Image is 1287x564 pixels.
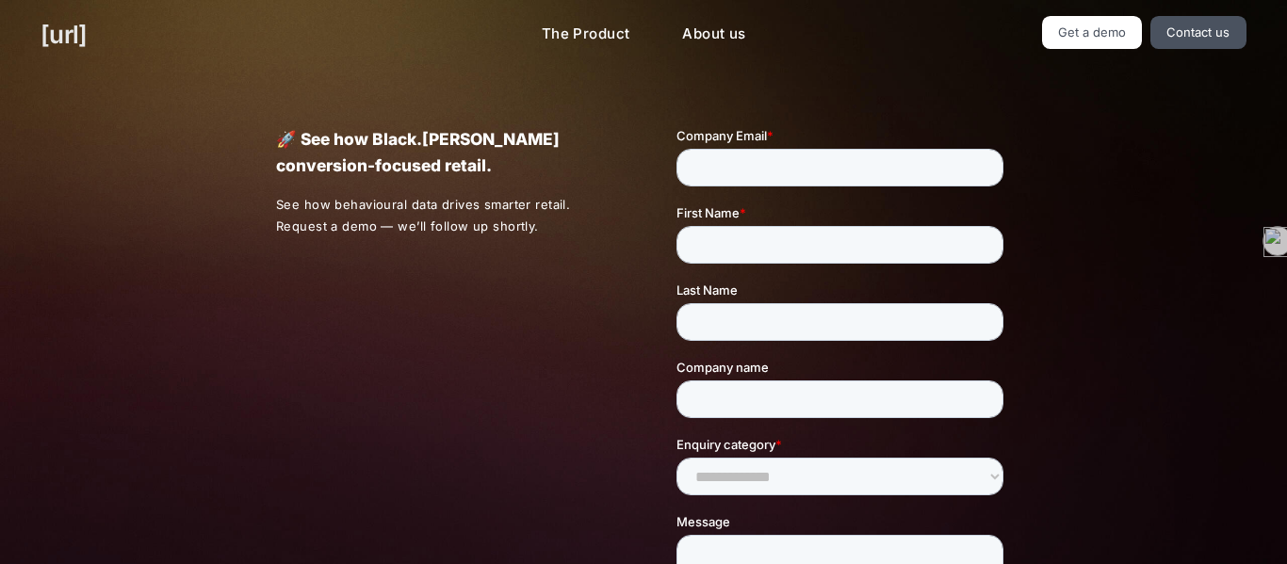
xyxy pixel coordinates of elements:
a: [URL] [41,16,87,53]
a: Contact us [1150,16,1246,49]
p: See how behavioural data drives smarter retail. Request a demo — we’ll follow up shortly. [276,194,611,237]
a: About us [667,16,760,53]
a: The Product [527,16,645,53]
a: Get a demo [1042,16,1143,49]
p: 🚀 See how Black.[PERSON_NAME] conversion-focused retail. [276,126,611,179]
